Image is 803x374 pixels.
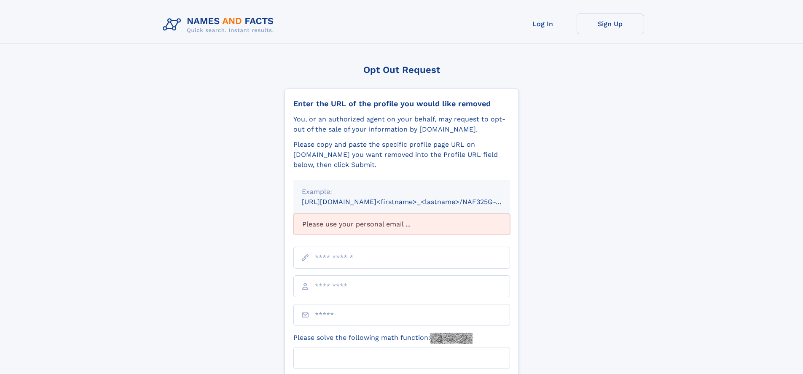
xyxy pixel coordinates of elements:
img: Logo Names and Facts [159,13,281,36]
label: Please solve the following math function: [293,333,473,344]
div: You, or an authorized agent on your behalf, may request to opt-out of the sale of your informatio... [293,114,510,135]
div: Please copy and paste the specific profile page URL on [DOMAIN_NAME] you want removed into the Pr... [293,140,510,170]
div: Enter the URL of the profile you would like removed [293,99,510,108]
a: Log In [509,13,577,34]
div: Example: [302,187,502,197]
a: Sign Up [577,13,644,34]
small: [URL][DOMAIN_NAME]<firstname>_<lastname>/NAF325G-xxxxxxxx [302,198,526,206]
div: Opt Out Request [285,65,519,75]
div: Please use your personal email ... [293,214,510,235]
